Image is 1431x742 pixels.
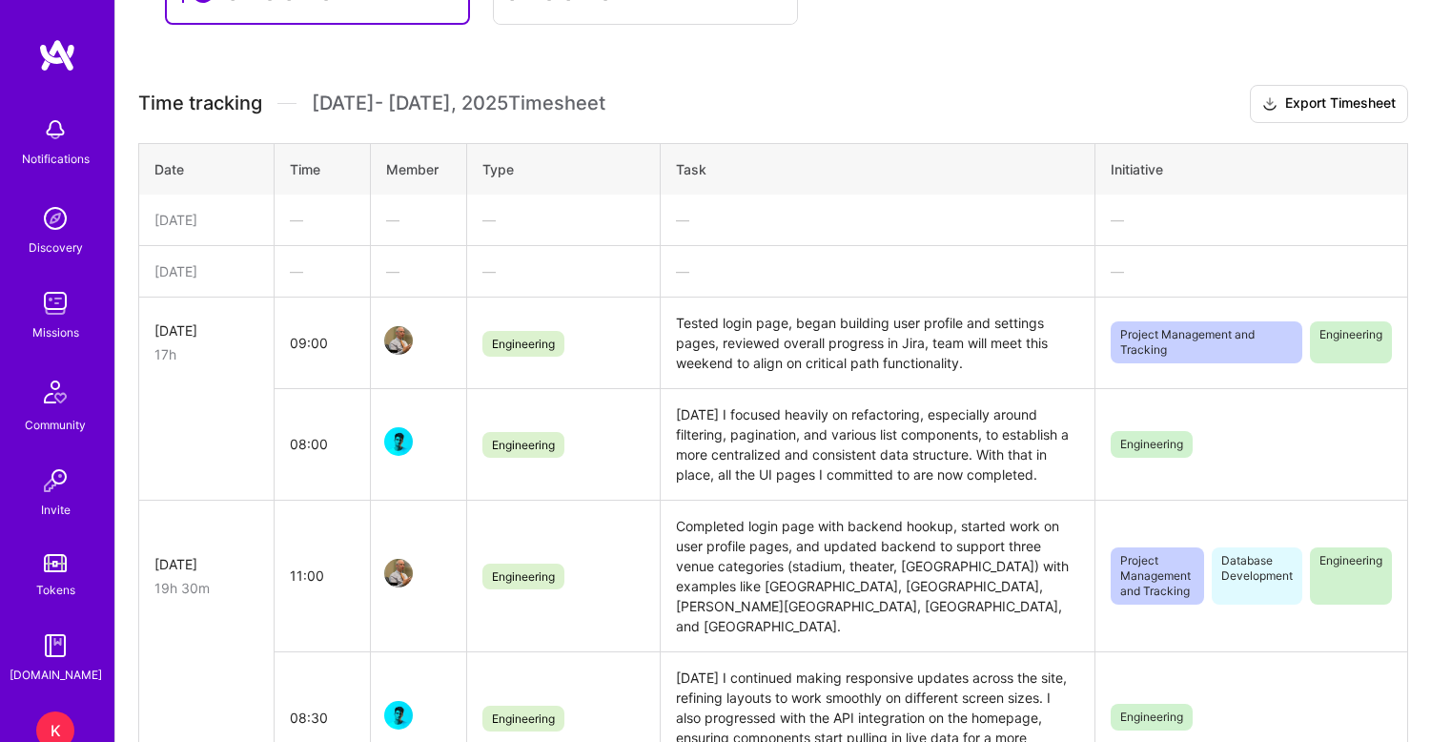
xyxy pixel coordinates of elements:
img: Team Member Avatar [384,701,413,730]
th: Member [371,143,467,195]
img: teamwork [36,284,74,322]
span: Project Management and Tracking [1111,321,1302,363]
img: bell [36,111,74,149]
div: — [290,210,355,230]
span: Time tracking [138,92,262,115]
div: [DATE] [154,210,258,230]
img: Team Member Avatar [384,427,413,456]
a: Team Member Avatar [386,425,411,458]
i: icon Download [1262,94,1278,114]
div: [DATE] [154,554,258,574]
div: — [386,261,451,281]
th: Initiative [1094,143,1407,195]
th: Time [274,143,370,195]
span: Database Development [1212,547,1302,605]
span: Engineering [1310,547,1392,605]
img: tokens [44,554,67,572]
div: 19h 30m [154,578,258,598]
div: Missions [32,322,79,342]
td: 11:00 [274,500,370,651]
span: Engineering [482,432,564,458]
span: Engineering [482,331,564,357]
div: Discovery [29,237,83,258]
img: discovery [36,199,74,237]
td: 08:00 [274,388,370,500]
div: — [482,210,644,230]
div: — [290,261,355,281]
a: Team Member Avatar [386,557,411,589]
td: Completed login page with backend hookup, started work on user profile pages, and updated backend... [660,500,1094,651]
div: — [1111,261,1392,281]
div: [DATE] [154,320,258,340]
div: [DATE] [154,261,258,281]
img: logo [38,38,76,72]
span: [DATE] - [DATE] , 2025 Timesheet [312,92,605,115]
div: Invite [41,500,71,520]
button: Export Timesheet [1250,85,1408,123]
th: Date [139,143,275,195]
a: Team Member Avatar [386,324,411,357]
th: Type [467,143,661,195]
th: Task [660,143,1094,195]
div: [DOMAIN_NAME] [10,665,102,685]
td: Tested login page, began building user profile and settings pages, reviewed overall progress in J... [660,297,1094,388]
td: 09:00 [274,297,370,388]
span: Engineering [1111,431,1193,458]
a: Team Member Avatar [386,699,411,732]
img: Team Member Avatar [384,559,413,587]
span: Engineering [1310,321,1392,363]
span: Engineering [482,564,564,589]
div: — [1111,210,1392,230]
img: guide book [36,627,74,665]
div: 17h [154,344,258,364]
div: — [386,210,451,230]
div: Community [25,415,86,435]
div: — [482,261,644,281]
div: — [676,210,1079,230]
img: Community [32,369,78,415]
img: Team Member Avatar [384,326,413,355]
div: Notifications [22,149,90,169]
span: Project Management and Tracking [1111,547,1204,605]
div: Tokens [36,580,75,600]
td: [DATE] I focused heavily on refactoring, especially around filtering, pagination, and various lis... [660,388,1094,500]
div: — [676,261,1079,281]
span: Engineering [1111,704,1193,731]
span: Engineering [482,706,564,732]
img: Invite [36,462,74,500]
